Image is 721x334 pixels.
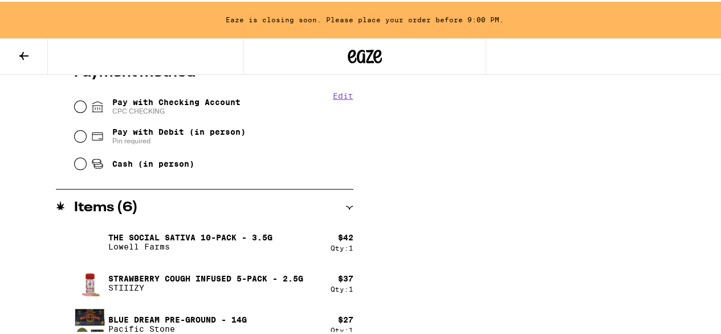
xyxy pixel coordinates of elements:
[74,265,106,297] img: Strawberry Cough Infused 5-Pack - 2.5g
[112,158,194,167] span: Cash (in person)
[333,90,353,99] button: Edit
[108,323,247,332] p: Pacific Stone
[108,272,303,281] p: Strawberry Cough Infused 5-Pack - 2.5g
[112,96,241,114] span: Pay with Checking Account
[108,231,272,240] p: The Social Sativa 10-Pack - 3.5g
[74,224,106,256] img: The Social Sativa 10-Pack - 3.5g
[7,8,82,17] span: Hi. Need any help?
[331,284,353,291] div: Qty: 1
[331,325,353,332] div: Qty: 1
[74,199,138,213] h2: Items ( 6 )
[108,240,272,250] p: Lowell Farms
[112,126,246,135] span: Pay with Debit (in person)
[338,272,353,281] div: $ 37
[112,105,241,114] span: CPC CHECKING
[338,313,353,323] div: $ 27
[331,243,353,250] div: Qty: 1
[108,281,303,291] p: STIIIZY
[112,135,246,144] span: Pin required
[338,231,353,240] div: $ 42
[108,313,247,323] p: Blue Dream Pre-Ground - 14g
